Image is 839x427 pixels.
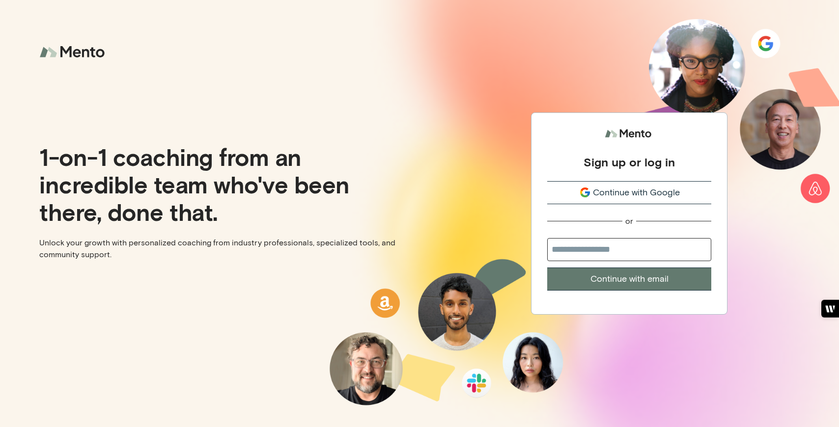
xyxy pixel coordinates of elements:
[547,181,711,204] button: Continue with Google
[39,237,412,261] p: Unlock your growth with personalized coaching from industry professionals, specialized tools, and...
[625,216,633,226] div: or
[39,39,108,65] img: logo
[584,155,675,169] div: Sign up or log in
[593,186,680,199] span: Continue with Google
[39,143,412,225] p: 1-on-1 coaching from an incredible team who've been there, done that.
[547,267,711,291] button: Continue with email
[605,125,654,143] img: logo.svg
